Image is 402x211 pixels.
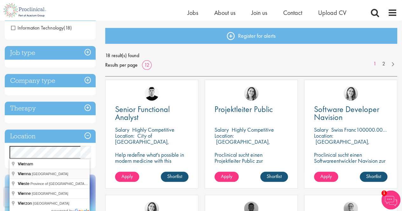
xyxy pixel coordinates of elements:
a: Shortlist [161,172,188,182]
span: Results per page [105,60,138,70]
a: 2 [379,60,388,68]
p: Proclinical sucht einen Softwareentwickler Navision zur dauerhaften Verstärkung des Teams unseres... [314,152,387,182]
span: Information Technology [11,24,64,31]
h3: Company type [5,74,96,88]
a: Projektleiter Public [215,105,288,113]
a: Shortlist [260,172,288,182]
p: [GEOGRAPHIC_DATA], [GEOGRAPHIC_DATA] [215,138,270,151]
span: Salary [215,126,229,133]
span: Location: [115,132,134,139]
span: Province of [GEOGRAPHIC_DATA], [GEOGRAPHIC_DATA] [31,182,124,186]
p: Highly Competitive [232,126,274,133]
span: Apply [320,173,332,180]
span: nne [18,191,32,196]
span: Vie [18,191,24,196]
a: Apply [314,172,338,182]
p: Proclinical sucht einen Projektleiter Public zur dauerhaften Verstärkung des Teams unseres Kunden... [215,152,288,182]
span: Information Technology [11,24,72,31]
h3: Therapy [5,102,96,115]
p: City of [GEOGRAPHIC_DATA], [GEOGRAPHIC_DATA] [115,132,169,151]
span: Apply [221,173,232,180]
span: Vie [18,162,24,166]
span: 1 [381,190,387,196]
span: rzon [18,201,33,206]
p: [GEOGRAPHIC_DATA], [GEOGRAPHIC_DATA] [314,138,370,151]
span: Software Developer Navision [314,104,379,122]
span: Salary [314,126,328,133]
span: ste [18,181,31,186]
span: [GEOGRAPHIC_DATA] [32,172,68,176]
span: Vie [18,171,24,176]
span: Vie [18,201,24,206]
img: Nur Ergiydiren [244,86,258,101]
a: Register for alerts [105,28,397,44]
h3: Job type [5,46,96,60]
span: [GEOGRAPHIC_DATA] [33,201,70,205]
span: tnam [18,162,34,166]
a: Join us [251,9,267,17]
a: Senior Functional Analyst [115,105,188,121]
p: Highly Competitive [132,126,174,133]
span: Vie [18,181,24,186]
span: Senior Functional Analyst [115,104,170,122]
img: Chatbot [381,190,400,209]
a: Apply [215,172,239,182]
span: 18 result(s) found [105,51,397,60]
p: Help redefine what's possible in modern medicine with this position in Functional Analysis! [115,152,188,170]
span: Salary [115,126,129,133]
iframe: reCAPTCHA [4,188,86,207]
a: 12 [142,62,152,68]
a: Jobs [187,9,198,17]
img: Patrick Melody [145,86,159,101]
span: nna [18,171,32,176]
h3: Location [5,129,96,143]
a: About us [214,9,235,17]
a: Upload CV [318,9,346,17]
a: Contact [283,9,302,17]
a: 1 [370,60,379,68]
img: Nur Ergiydiren [344,86,358,101]
span: [GEOGRAPHIC_DATA] [32,192,68,195]
span: Location: [314,132,333,139]
span: Apply [121,173,133,180]
span: Projektleiter Public [215,104,273,115]
a: Software Developer Navision [314,105,387,121]
span: Location: [215,132,234,139]
a: Apply [115,172,139,182]
a: Shortlist [360,172,387,182]
span: (18) [64,24,72,31]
